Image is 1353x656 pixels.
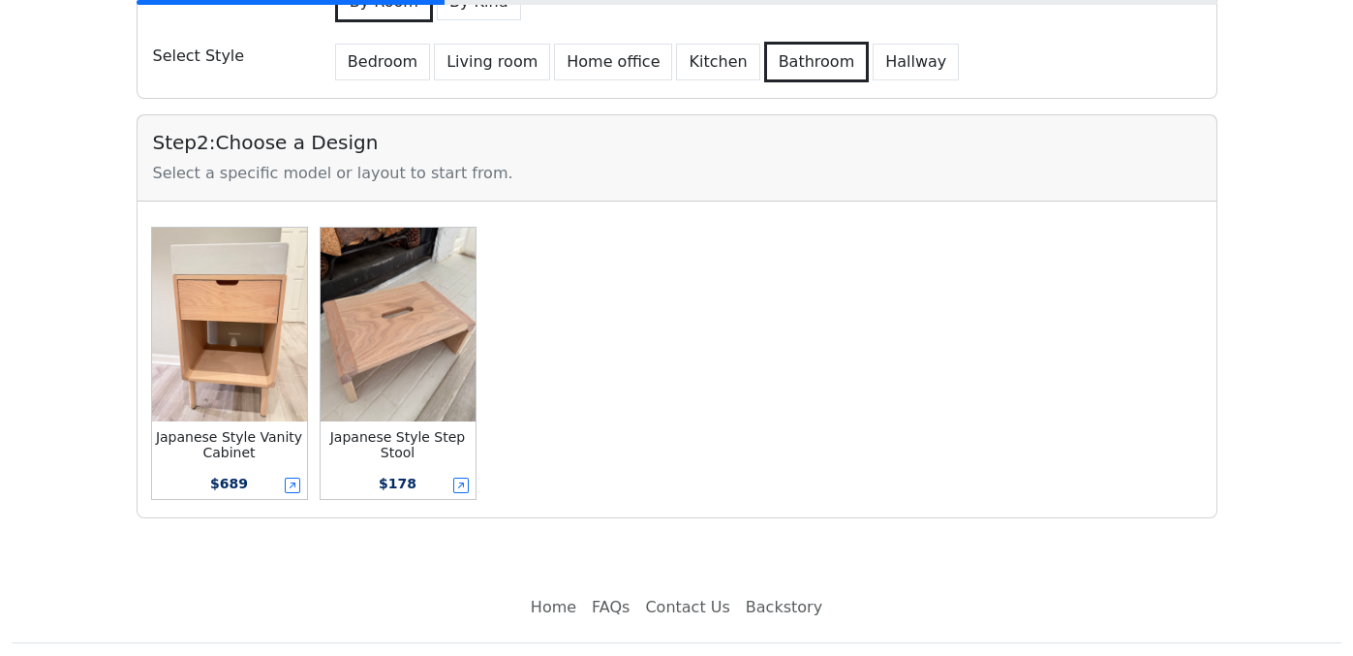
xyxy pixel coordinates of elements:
h5: Step 2 : Choose a Design [153,131,1201,154]
button: Living room [434,44,550,80]
a: Home [523,588,584,627]
div: Select Style [141,38,320,82]
img: Japanese Style Step Stool [321,228,476,422]
small: Japanese Style Vanity Cabinet [156,429,302,460]
button: Bedroom [335,44,430,80]
a: Contact Us [637,588,737,627]
span: $ 689 [210,476,248,491]
span: $ 178 [379,476,416,491]
button: Home office [554,44,672,80]
button: Japanese Style Step StoolJapanese Style Step Stool$178 [318,225,478,502]
button: Bathroom [764,42,870,82]
button: Kitchen [676,44,759,80]
a: FAQs [584,588,637,627]
div: Japanese Style Step Stool [321,429,476,460]
a: Backstory [738,588,830,627]
img: Japanese Style Vanity Cabinet [152,228,307,422]
div: Select a specific model or layout to start from. [153,162,1201,185]
div: Japanese Style Vanity Cabinet [152,429,307,460]
button: Hallway [873,44,959,80]
small: Japanese Style Step Stool [330,429,466,460]
button: Japanese Style Vanity CabinetJapanese Style Vanity Cabinet$689 [149,225,310,502]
